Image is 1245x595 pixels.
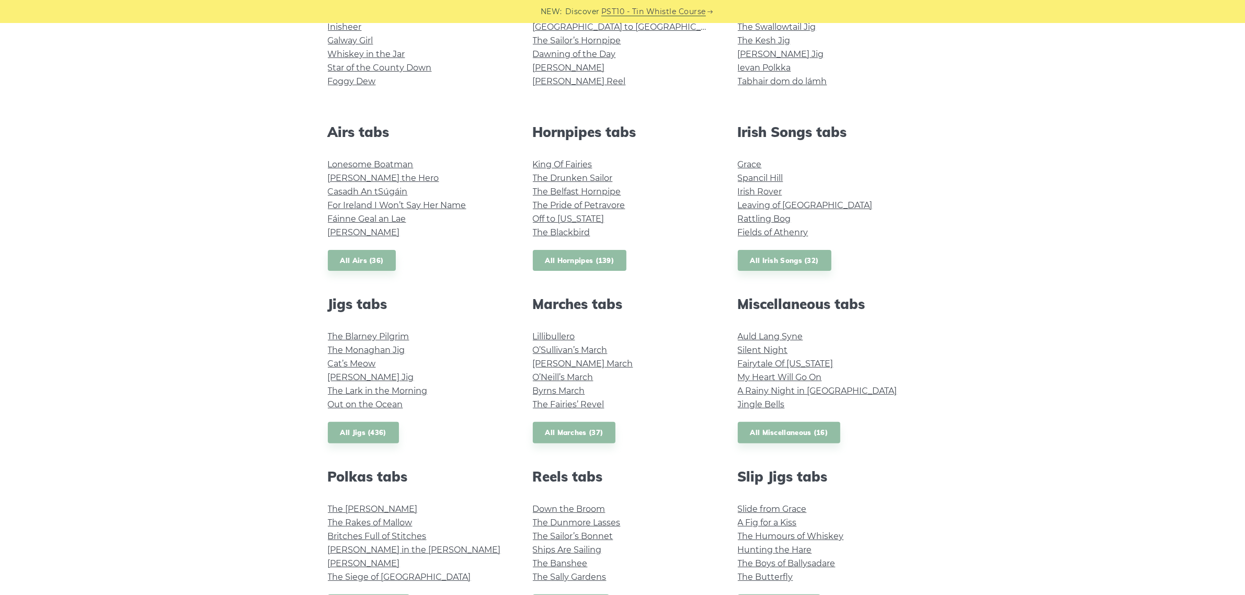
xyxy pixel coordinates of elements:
[533,214,604,224] a: Off to [US_STATE]
[328,359,376,369] a: Cat’s Meow
[328,572,471,582] a: The Siege of [GEOGRAPHIC_DATA]
[533,558,588,568] a: The Banshee
[541,6,562,18] span: NEW:
[328,200,466,210] a: For Ireland I Won’t Say Her Name
[738,545,812,555] a: Hunting the Hare
[738,558,836,568] a: The Boys of Ballysadare
[738,331,803,341] a: Auld Lang Syne
[533,173,613,183] a: The Drunken Sailor
[738,124,918,140] h2: Irish Songs tabs
[533,468,713,485] h2: Reels tabs
[533,572,607,582] a: The Sally Gardens
[738,187,782,197] a: Irish Rover
[738,372,822,382] a: My Heart Will Go On
[738,531,844,541] a: The Humours of Whiskey
[328,36,373,45] a: Galway Girl
[328,22,362,32] a: Inisheer
[533,76,626,86] a: [PERSON_NAME] Reel
[533,504,606,514] a: Down the Broom
[738,63,791,73] a: Ievan Polkka
[328,124,508,140] h2: Airs tabs
[738,22,816,32] a: The Swallowtail Jig
[328,518,413,528] a: The Rakes of Mallow
[601,6,706,18] a: PST10 - Tin Whistle Course
[738,422,841,443] a: All Miscellaneous (16)
[328,63,432,73] a: Star of the County Down
[738,359,833,369] a: Fairytale Of [US_STATE]
[533,372,593,382] a: O’Neill’s March
[738,76,827,86] a: Tabhair dom do lámh
[565,6,600,18] span: Discover
[328,76,376,86] a: Foggy Dew
[738,159,762,169] a: Grace
[328,250,396,271] a: All Airs (36)
[738,173,783,183] a: Spancil Hill
[328,422,399,443] a: All Jigs (436)
[533,331,575,341] a: Lillibullero
[533,250,627,271] a: All Hornpipes (139)
[738,468,918,485] h2: Slip Jigs tabs
[533,531,613,541] a: The Sailor’s Bonnet
[533,36,621,45] a: The Sailor’s Hornpipe
[328,545,501,555] a: [PERSON_NAME] in the [PERSON_NAME]
[738,296,918,312] h2: Miscellaneous tabs
[328,386,428,396] a: The Lark in the Morning
[533,227,590,237] a: The Blackbird
[328,399,403,409] a: Out on the Ocean
[533,422,616,443] a: All Marches (37)
[738,399,785,409] a: Jingle Bells
[738,572,793,582] a: The Butterfly
[328,159,414,169] a: Lonesome Boatman
[533,187,621,197] a: The Belfast Hornpipe
[738,49,824,59] a: [PERSON_NAME] Jig
[533,386,585,396] a: Byrns March
[328,296,508,312] h2: Jigs tabs
[328,331,409,341] a: The Blarney Pilgrim
[533,345,608,355] a: O’Sullivan’s March
[738,345,788,355] a: Silent Night
[328,558,400,568] a: [PERSON_NAME]
[738,250,831,271] a: All Irish Songs (32)
[533,22,726,32] a: [GEOGRAPHIC_DATA] to [GEOGRAPHIC_DATA]
[328,468,508,485] h2: Polkas tabs
[533,200,625,210] a: The Pride of Petravore
[738,386,897,396] a: A Rainy Night in [GEOGRAPHIC_DATA]
[533,159,592,169] a: King Of Fairies
[533,296,713,312] h2: Marches tabs
[328,372,414,382] a: [PERSON_NAME] Jig
[533,545,602,555] a: Ships Are Sailing
[328,531,427,541] a: Britches Full of Stitches
[738,504,807,514] a: Slide from Grace
[328,214,406,224] a: Fáinne Geal an Lae
[533,518,621,528] a: The Dunmore Lasses
[738,200,873,210] a: Leaving of [GEOGRAPHIC_DATA]
[738,227,808,237] a: Fields of Athenry
[328,187,408,197] a: Casadh An tSúgáin
[328,345,405,355] a: The Monaghan Jig
[328,227,400,237] a: [PERSON_NAME]
[328,173,439,183] a: [PERSON_NAME] the Hero
[738,518,797,528] a: A Fig for a Kiss
[328,504,418,514] a: The [PERSON_NAME]
[533,359,633,369] a: [PERSON_NAME] March
[738,36,791,45] a: The Kesh Jig
[328,49,405,59] a: Whiskey in the Jar
[533,124,713,140] h2: Hornpipes tabs
[533,399,604,409] a: The Fairies’ Revel
[533,63,605,73] a: [PERSON_NAME]
[533,49,616,59] a: Dawning of the Day
[738,214,791,224] a: Rattling Bog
